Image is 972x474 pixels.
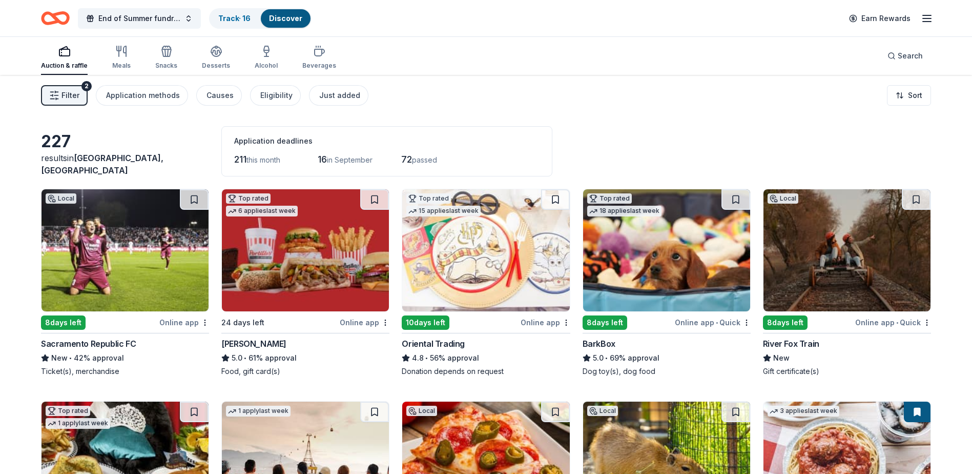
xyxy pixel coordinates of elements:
div: River Fox Train [763,338,819,350]
div: Local [46,193,76,204]
div: 2 [81,81,92,91]
span: in September [327,155,373,164]
div: 227 [41,131,209,152]
a: Image for River Fox TrainLocal8days leftOnline app•QuickRiver Fox TrainNewGift certificate(s) [763,189,931,377]
button: Filter2 [41,85,88,106]
div: Top rated [587,193,632,204]
span: 5.0 [593,352,604,364]
a: Image for BarkBoxTop rated18 applieslast week8days leftOnline app•QuickBarkBox5.0•69% approvalDog... [583,189,751,377]
button: End of Summer fundraiser [78,8,201,29]
div: 42% approval [41,352,209,364]
span: Sort [908,89,922,102]
div: Online app [340,316,389,329]
span: 4.8 [412,352,424,364]
a: Image for Portillo'sTop rated6 applieslast week24 days leftOnline app[PERSON_NAME]5.0•61% approva... [221,189,389,377]
div: Desserts [202,62,230,70]
a: Image for Sacramento Republic FCLocal8days leftOnline appSacramento Republic FCNew•42% approvalTi... [41,189,209,377]
div: 69% approval [583,352,751,364]
div: Online app [521,316,570,329]
a: Home [41,6,70,30]
div: 10 days left [402,315,449,330]
div: [PERSON_NAME] [221,338,286,350]
div: 24 days left [221,317,264,329]
div: Ticket(s), merchandise [41,366,209,377]
span: in [41,153,163,175]
div: 18 applies last week [587,206,661,216]
span: • [896,319,898,327]
div: Top rated [46,406,90,416]
button: Desserts [202,41,230,75]
div: 6 applies last week [226,206,298,216]
div: Application methods [106,89,180,102]
div: Beverages [302,62,336,70]
span: New [51,352,68,364]
button: Alcohol [255,41,278,75]
button: Just added [309,85,368,106]
button: Application methods [96,85,188,106]
img: Image for Portillo's [222,189,389,311]
button: Track· 16Discover [209,8,312,29]
span: • [244,354,247,362]
a: Discover [269,14,302,23]
div: Online app Quick [855,316,931,329]
img: Image for Sacramento Republic FC [42,189,209,311]
div: results [41,152,209,176]
a: Track· 16 [218,14,251,23]
div: 8 days left [763,315,808,330]
div: Alcohol [255,62,278,70]
span: [GEOGRAPHIC_DATA], [GEOGRAPHIC_DATA] [41,153,163,175]
span: 72 [401,154,412,165]
div: Online app [159,316,209,329]
div: Oriental Trading [402,338,465,350]
button: Meals [112,41,131,75]
div: Sacramento Republic FC [41,338,136,350]
span: Search [898,50,923,62]
button: Eligibility [250,85,301,106]
div: 1 apply last week [46,418,110,429]
button: Beverages [302,41,336,75]
span: this month [246,155,280,164]
div: Auction & raffle [41,62,88,70]
button: Snacks [155,41,177,75]
div: Causes [206,89,234,102]
div: 8 days left [583,315,627,330]
span: • [716,319,718,327]
span: • [605,354,608,362]
img: Image for River Fox Train [763,189,930,311]
button: Search [879,46,931,66]
div: 15 applies last week [406,206,481,216]
div: Local [406,406,437,416]
div: Gift certificate(s) [763,366,931,377]
span: Filter [61,89,79,102]
img: Image for Oriental Trading [402,189,569,311]
div: Donation depends on request [402,366,570,377]
div: 3 applies last week [768,406,839,417]
div: Application deadlines [234,135,540,147]
div: Just added [319,89,360,102]
span: passed [412,155,437,164]
span: End of Summer fundraiser [98,12,180,25]
div: 8 days left [41,315,86,330]
span: 5.0 [232,352,242,364]
button: Auction & raffle [41,41,88,75]
span: New [773,352,790,364]
div: Eligibility [260,89,293,102]
div: 61% approval [221,352,389,364]
div: Top rated [226,193,271,204]
button: Sort [887,85,931,106]
div: 1 apply last week [226,406,291,417]
span: 16 [318,154,327,165]
div: Snacks [155,62,177,70]
div: 56% approval [402,352,570,364]
a: Earn Rewards [843,9,917,28]
div: Online app Quick [675,316,751,329]
div: Food, gift card(s) [221,366,389,377]
div: Local [768,193,798,204]
div: Top rated [406,193,451,204]
button: Causes [196,85,242,106]
span: • [426,354,428,362]
img: Image for BarkBox [583,189,750,311]
div: BarkBox [583,338,615,350]
span: 211 [234,154,246,165]
a: Image for Oriental TradingTop rated15 applieslast week10days leftOnline appOriental Trading4.8•56... [402,189,570,377]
